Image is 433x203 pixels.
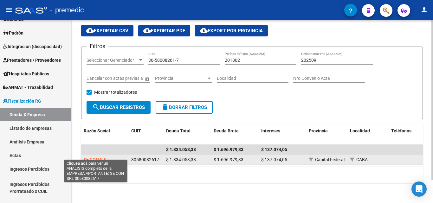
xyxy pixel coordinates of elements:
[3,29,23,36] span: Padrón
[356,157,368,162] span: CABA
[164,124,211,145] datatable-header-cell: Deuda Total
[87,58,138,63] span: Seleccionar Gerenciador
[420,6,428,14] mat-icon: person
[87,101,151,114] button: Buscar Registros
[144,75,150,82] button: Open calendar
[3,98,41,105] span: Fiscalización RG
[347,124,389,145] datatable-header-cell: Localidad
[214,147,243,152] span: $ 1.696.979,33
[3,84,53,91] span: ANMAT - Trazabilidad
[259,124,306,145] datatable-header-cell: Intereses
[86,28,128,34] span: Exportar CSV
[261,157,287,162] span: $ 137.074,05
[309,128,328,133] span: Provincia
[131,128,141,133] span: CUIT
[81,25,133,36] button: Exportar CSV
[161,105,207,110] span: Borrar Filtros
[92,103,100,111] mat-icon: search
[87,42,108,51] h3: Filtros
[214,157,243,162] span: $ 1.696.979,33
[166,147,196,152] span: $ 1.834.053,38
[3,43,62,50] span: Integración (discapacidad)
[94,88,137,96] span: Mostrar totalizadores
[261,128,280,133] span: Intereses
[155,76,206,81] span: Provincia
[200,27,208,34] mat-icon: cloud_download
[143,27,151,34] mat-icon: cloud_download
[350,128,370,133] span: Localidad
[261,147,287,152] span: $ 137.074,05
[156,101,213,114] button: Borrar Filtros
[5,6,13,14] mat-icon: menu
[391,128,411,133] span: Teléfonos
[166,157,196,162] span: $ 1.834.053,38
[411,181,427,197] div: Open Intercom Messenger
[200,28,263,34] span: Export por Provincia
[138,25,190,36] button: Exportar PDF
[211,124,259,145] datatable-header-cell: Deuda Bruta
[166,128,191,133] span: Deuda Total
[92,105,145,110] span: Buscar Registros
[50,3,84,17] span: - premedic
[131,157,159,162] span: 30580082617
[81,124,129,145] datatable-header-cell: Razón Social
[3,70,49,77] span: Hospitales Públicos
[306,124,347,145] datatable-header-cell: Provincia
[3,57,61,64] span: Prestadores / Proveedores
[129,124,164,145] datatable-header-cell: CUIT
[81,167,423,183] div: 1 total
[214,128,239,133] span: Deuda Bruta
[315,157,345,162] span: Capital Federal
[84,128,110,133] span: Razón Social
[195,25,268,36] button: Export por Provincia
[86,27,94,34] mat-icon: cloud_download
[84,157,108,162] span: SE CON SRL
[143,28,185,34] span: Exportar PDF
[161,103,169,111] mat-icon: delete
